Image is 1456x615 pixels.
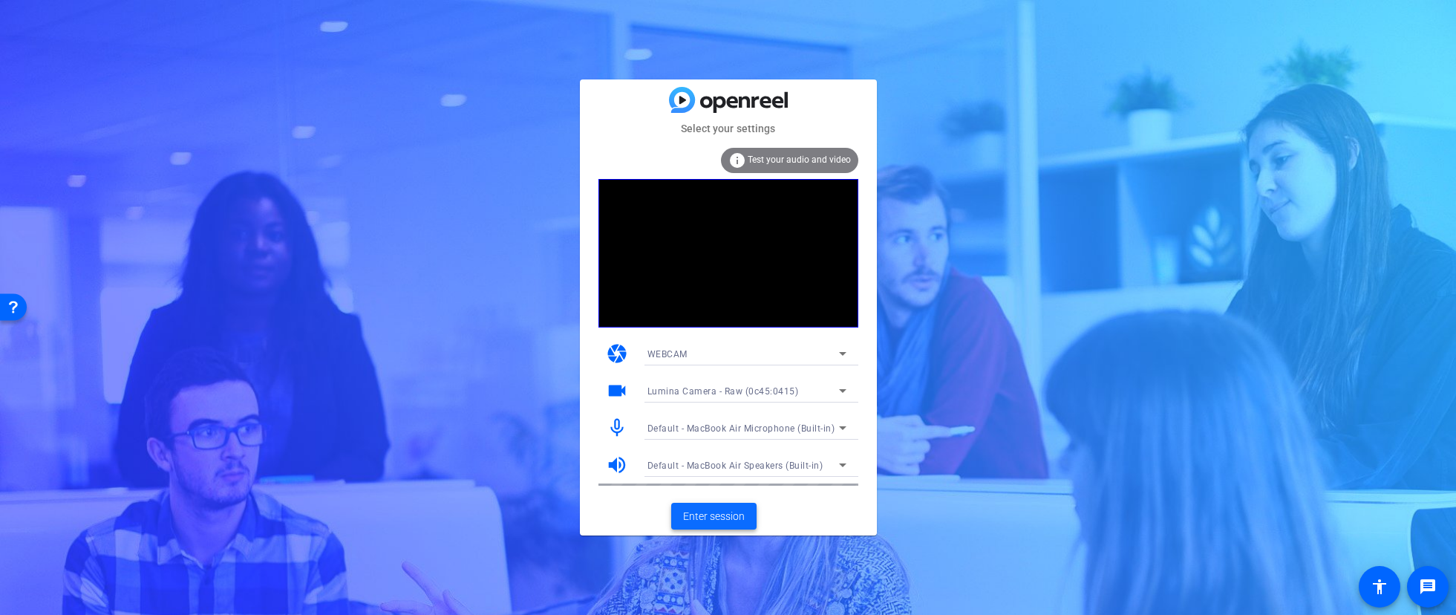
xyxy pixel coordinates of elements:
[647,423,835,434] span: Default - MacBook Air Microphone (Built-in)
[1419,578,1437,596] mat-icon: message
[580,120,877,137] mat-card-subtitle: Select your settings
[728,152,746,169] mat-icon: info
[669,87,788,113] img: blue-gradient.svg
[606,417,628,439] mat-icon: mic_none
[647,349,688,359] span: WEBCAM
[1371,578,1388,596] mat-icon: accessibility
[647,461,823,471] span: Default - MacBook Air Speakers (Built-in)
[606,454,628,476] mat-icon: volume_up
[683,509,745,524] span: Enter session
[606,342,628,365] mat-icon: camera
[606,380,628,402] mat-icon: videocam
[671,503,757,530] button: Enter session
[647,386,799,397] span: Lumina Camera - Raw (0c45:0415)
[748,154,851,165] span: Test your audio and video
